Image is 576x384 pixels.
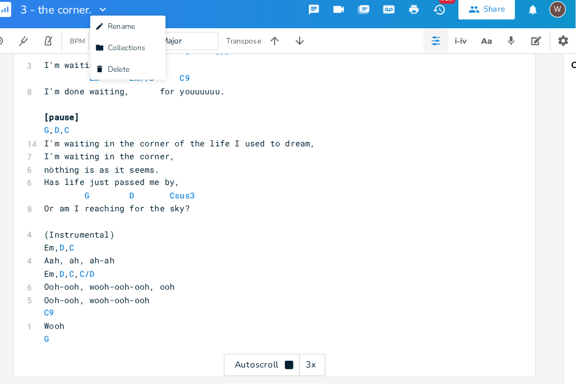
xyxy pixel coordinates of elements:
[57,92,233,104] span: I'm done waiting, for youuuuuu.
[57,284,184,295] span: Ooh-ooh, wooh-ooh-ooh, ooh
[57,258,126,269] span: Aah, ah, ah-ah
[550,4,566,32] button: W
[77,130,81,141] span: C
[107,72,140,81] span: Delete
[57,334,62,345] span: G
[72,245,77,256] span: D
[235,45,268,53] div: Transpose
[57,207,199,218] span: Or am I reaching for the sky?
[306,355,328,377] div: 3x
[140,194,145,205] span: D
[82,46,96,53] div: BPM
[430,7,455,29] button: New
[67,130,72,141] span: D
[107,51,156,60] span: Collections
[72,271,77,282] span: D
[96,194,101,205] span: G
[91,271,106,282] span: C/D
[81,245,86,256] span: C
[550,10,566,26] div: willem
[57,296,160,307] span: Ooh-ooh, wooh-ooh-ooh
[57,143,322,154] span: I'm waiting in the corner of the life I used to dream,
[57,130,81,141] span: , ,
[232,355,332,377] div: Autoscroll
[442,4,458,13] div: New
[461,9,517,28] button: Share
[57,67,116,78] span: I'm waiting,
[57,322,77,333] span: Wooh
[189,80,199,91] span: C9
[107,31,145,39] span: Rename
[57,130,62,141] span: G
[57,271,106,282] span: Em, , ,
[57,309,67,320] span: C9
[57,169,170,180] span: nòthing is as it seems.
[33,13,103,24] span: 3 - the corner.
[486,13,507,24] div: Share
[57,181,189,192] span: Has life just passed me by,
[57,118,91,129] span: [pause]
[57,156,184,167] span: I’m waiting in the corner,
[164,43,191,55] span: C Major
[81,271,86,282] span: C
[101,80,111,91] span: Em
[57,245,86,256] span: Em, ,
[180,194,204,205] span: Csus3
[57,233,126,244] span: (Instrumental)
